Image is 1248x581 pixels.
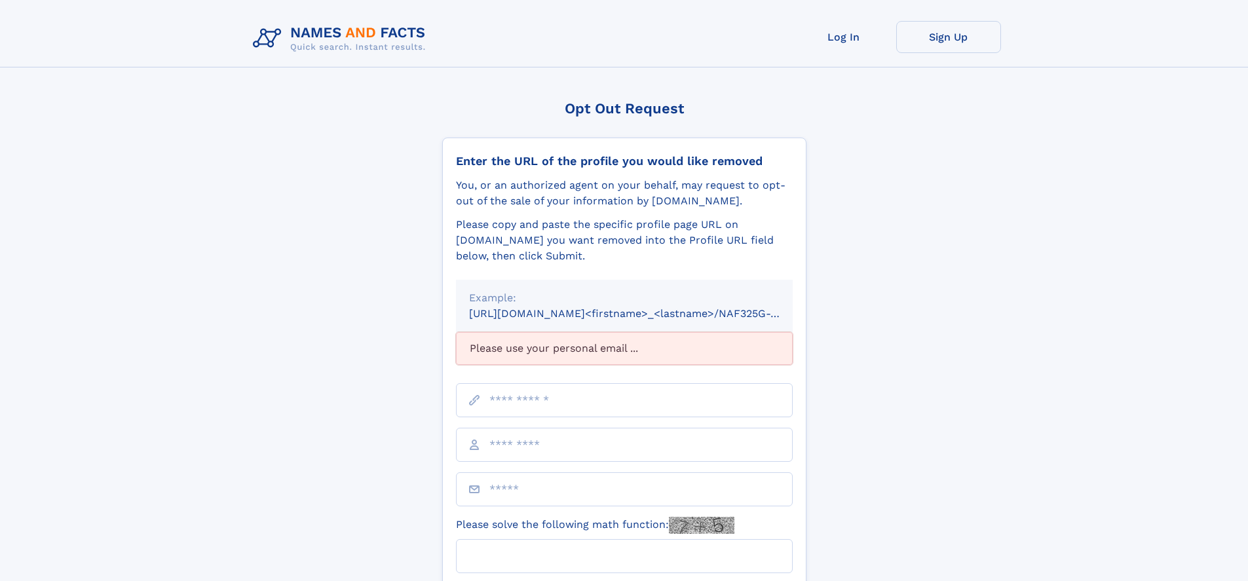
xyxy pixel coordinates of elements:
div: Please copy and paste the specific profile page URL on [DOMAIN_NAME] you want removed into the Pr... [456,217,793,264]
div: Example: [469,290,780,306]
div: Opt Out Request [442,100,806,117]
img: Logo Names and Facts [248,21,436,56]
div: You, or an authorized agent on your behalf, may request to opt-out of the sale of your informatio... [456,178,793,209]
label: Please solve the following math function: [456,517,734,534]
div: Enter the URL of the profile you would like removed [456,154,793,168]
a: Log In [791,21,896,53]
small: [URL][DOMAIN_NAME]<firstname>_<lastname>/NAF325G-xxxxxxxx [469,307,818,320]
a: Sign Up [896,21,1001,53]
div: Please use your personal email ... [456,332,793,365]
